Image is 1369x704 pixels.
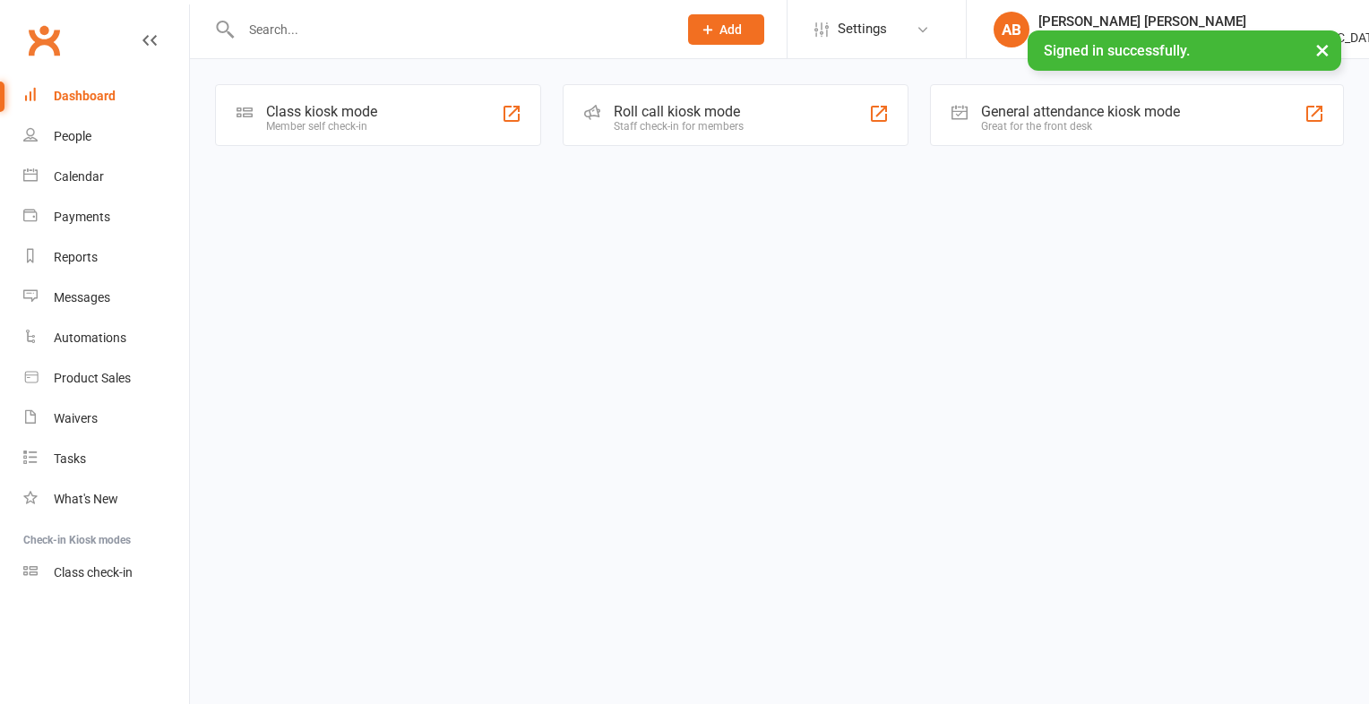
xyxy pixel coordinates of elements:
[23,439,189,479] a: Tasks
[23,197,189,237] a: Payments
[23,237,189,278] a: Reports
[614,120,744,133] div: Staff check-in for members
[54,411,98,425] div: Waivers
[54,250,98,264] div: Reports
[54,290,110,305] div: Messages
[54,371,131,385] div: Product Sales
[1044,42,1190,59] span: Signed in successfully.
[23,358,189,399] a: Product Sales
[23,278,189,318] a: Messages
[23,318,189,358] a: Automations
[994,12,1029,47] div: AB
[688,14,764,45] button: Add
[54,451,86,466] div: Tasks
[23,157,189,197] a: Calendar
[981,103,1180,120] div: General attendance kiosk mode
[23,479,189,519] a: What's New
[23,399,189,439] a: Waivers
[22,18,66,63] a: Clubworx
[266,103,377,120] div: Class kiosk mode
[1306,30,1339,69] button: ×
[54,89,116,103] div: Dashboard
[54,492,118,506] div: What's New
[266,120,377,133] div: Member self check-in
[981,120,1180,133] div: Great for the front desk
[23,553,189,593] a: Class kiosk mode
[23,116,189,157] a: People
[719,22,742,37] span: Add
[54,565,133,580] div: Class check-in
[838,9,887,49] span: Settings
[54,331,126,345] div: Automations
[23,76,189,116] a: Dashboard
[614,103,744,120] div: Roll call kiosk mode
[54,210,110,224] div: Payments
[54,129,91,143] div: People
[236,17,665,42] input: Search...
[54,169,104,184] div: Calendar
